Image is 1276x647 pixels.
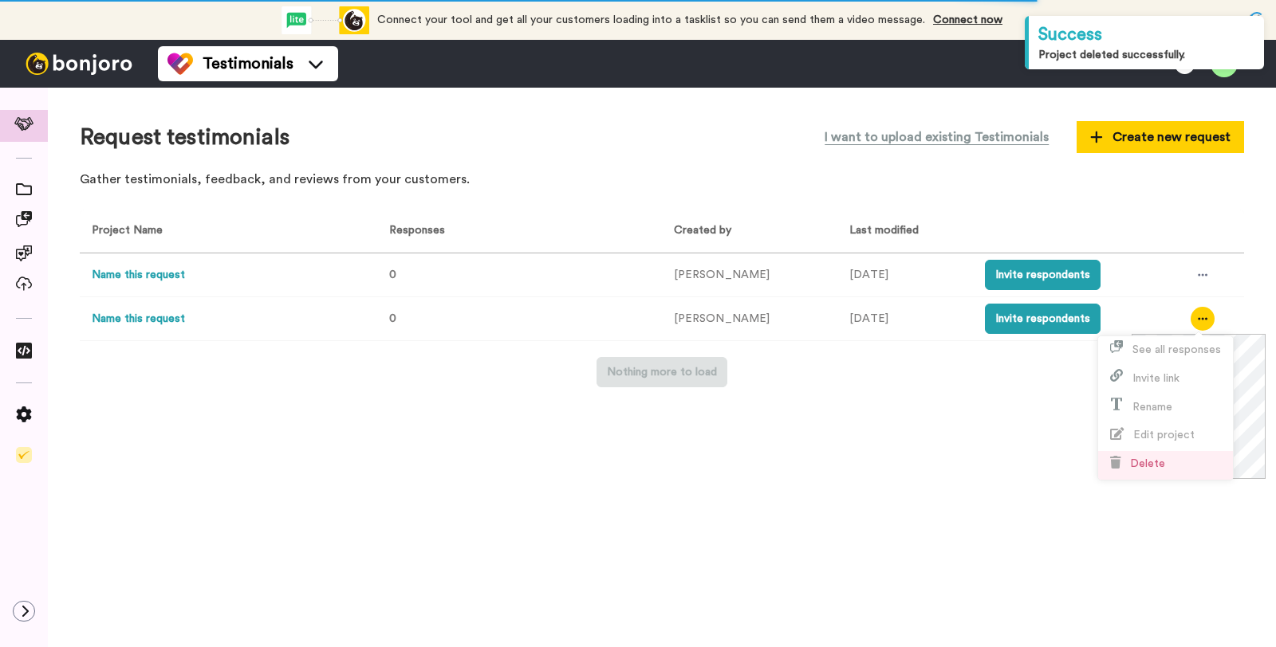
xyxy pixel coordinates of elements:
[837,297,972,341] td: [DATE]
[383,225,445,236] span: Responses
[203,53,293,75] span: Testimonials
[813,120,1061,155] button: I want to upload existing Testimonials
[167,51,193,76] img: tm-color.svg
[377,14,925,25] span: Connect your tool and get all your customers loading into a tasklist so you can send them a video...
[1038,22,1254,47] div: Success
[662,210,837,253] th: Created by
[662,297,837,341] td: [PERSON_NAME]
[1133,429,1195,441] span: Edit project
[837,253,972,297] td: [DATE]
[80,210,371,253] th: Project Name
[80,171,1244,189] p: Gather testimonials, feedback, and reviews from your customers.
[1077,121,1244,153] button: Create new request
[19,53,139,75] img: bj-logo-header-white.svg
[1130,458,1165,469] span: Delete
[1038,47,1254,63] div: Project deleted successfully.
[1132,402,1172,413] span: Rename
[389,269,396,280] span: 0
[985,304,1101,334] button: Invite respondents
[825,127,1049,147] span: I want to upload existing Testimonials
[985,260,1101,290] button: Invite respondents
[80,125,289,150] h1: Request testimonials
[662,253,837,297] td: [PERSON_NAME]
[16,447,32,463] img: Checklist.svg
[92,267,185,284] button: Name this request
[1132,373,1180,384] span: Invite link
[389,313,396,324] span: 0
[1132,344,1221,355] span: See all responses
[837,210,972,253] th: Last modified
[282,6,369,34] div: animation
[933,14,1002,25] a: Connect now
[92,311,185,327] button: Name this request
[1090,127,1231,147] span: Create new request
[597,357,727,387] button: Nothing more to load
